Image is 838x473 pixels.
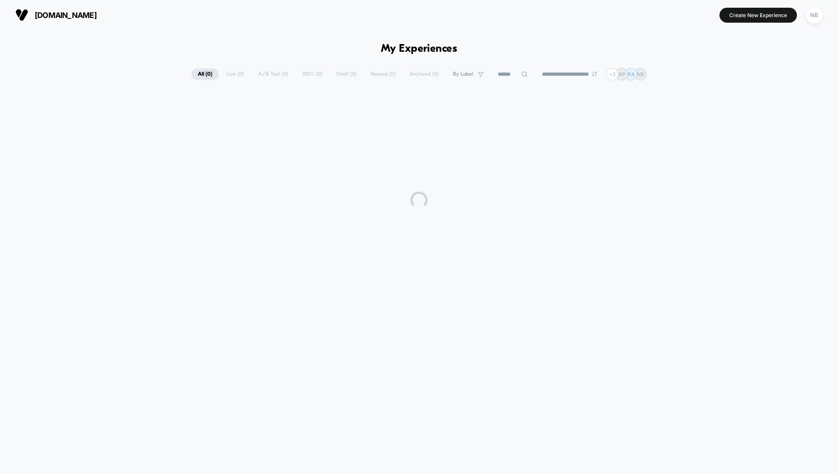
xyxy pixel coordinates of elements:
img: Visually logo [15,9,28,21]
div: NB [806,7,823,24]
button: NB [803,6,825,24]
button: Create New Experience [719,8,797,23]
p: KA [628,71,635,77]
span: By Label [453,71,473,77]
span: [DOMAIN_NAME] [35,11,97,20]
p: NB [637,71,644,77]
img: end [592,71,597,77]
div: + 3 [606,68,618,80]
span: All ( 0 ) [191,68,219,80]
p: AP [618,71,625,77]
h1: My Experiences [381,43,458,55]
button: [DOMAIN_NAME] [13,8,99,22]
